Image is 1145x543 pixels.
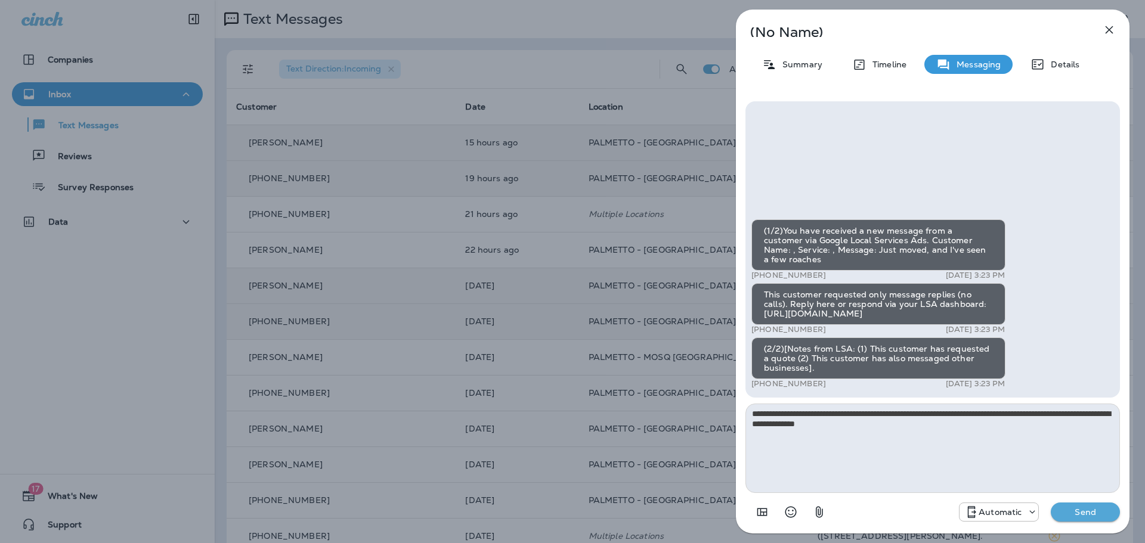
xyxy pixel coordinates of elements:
p: [DATE] 3:23 PM [946,271,1005,280]
p: Details [1045,60,1079,69]
p: [DATE] 3:23 PM [946,379,1005,389]
p: [PHONE_NUMBER] [751,271,826,280]
p: (No Name) [750,27,1076,37]
div: (1/2)You have received a new message from a customer via Google Local Services Ads. Customer Name... [751,219,1005,271]
p: [DATE] 3:23 PM [946,325,1005,334]
p: Timeline [867,60,906,69]
p: [PHONE_NUMBER] [751,325,826,334]
p: Summary [776,60,822,69]
p: Send [1060,507,1110,517]
button: Send [1051,502,1120,522]
button: Add in a premade template [750,500,774,524]
p: [PHONE_NUMBER] [751,379,826,389]
p: Automatic [979,507,1022,517]
button: Select an emoji [779,500,803,524]
p: Messaging [951,60,1001,69]
div: This customer requested only message replies (no calls). Reply here or respond via your LSA dashb... [751,283,1005,325]
div: (2/2)[Notes from LSA: (1) This customer has requested a quote (2) This customer has also messaged... [751,337,1005,379]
